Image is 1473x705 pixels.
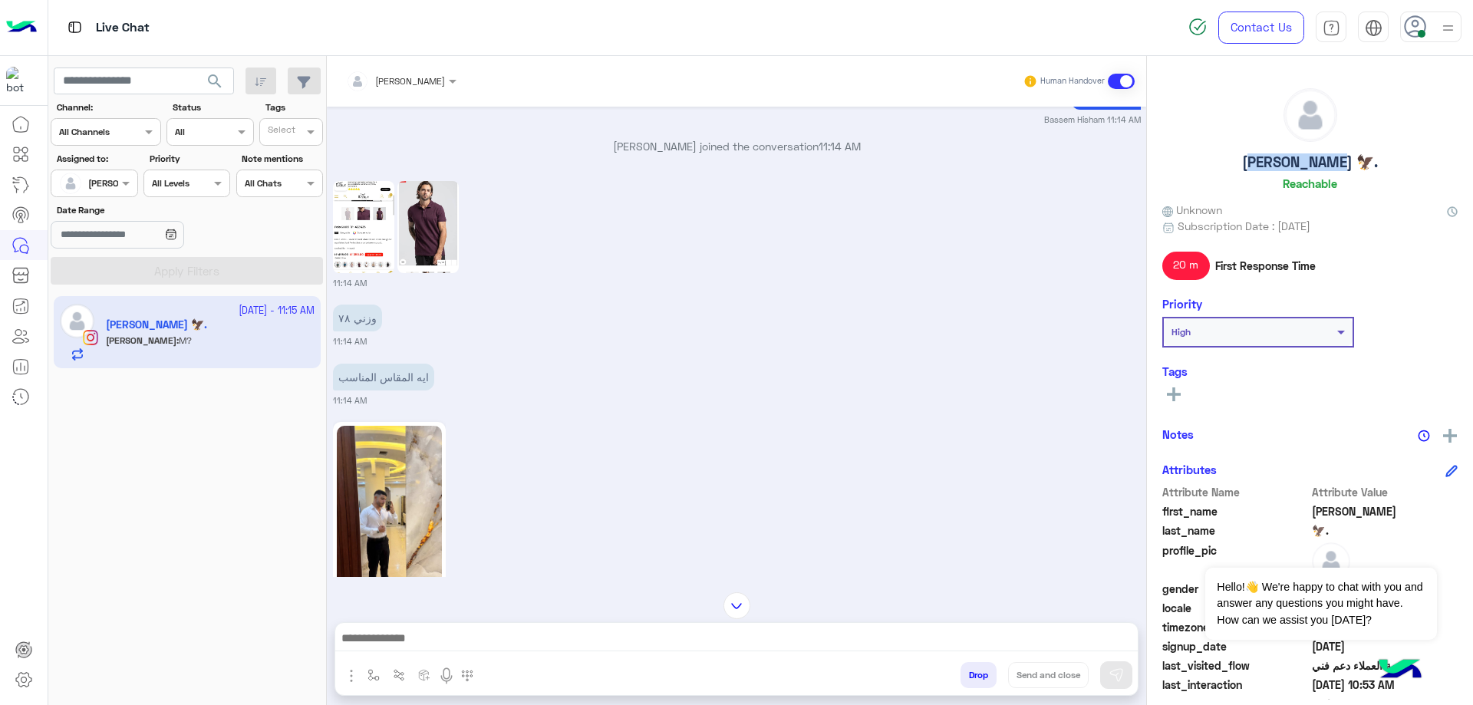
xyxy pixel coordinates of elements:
span: Unknown [1162,202,1222,218]
p: 7/10/2025, 11:14 AM [333,364,434,390]
img: notes [1418,430,1430,442]
img: make a call [461,670,473,682]
label: Priority [150,152,229,166]
img: create order [418,669,430,681]
span: Attribute Value [1312,484,1458,500]
small: Bassem Hisham 11:14 AM [1044,114,1141,126]
img: send attachment [342,667,361,685]
img: send voice note [437,667,456,685]
a: Contact Us [1218,12,1304,44]
button: select flow [361,662,387,687]
span: ABDULRAHMAN [1312,503,1458,519]
small: 11:14 AM [333,277,367,289]
p: 7/10/2025, 11:14 AM [333,305,382,331]
span: 20 m [1162,252,1210,279]
button: Trigger scenario [387,662,412,687]
img: add [1443,429,1457,443]
span: 11:14 AM [819,140,861,153]
span: First Response Time [1215,258,1316,274]
img: select flow [367,669,380,681]
img: 713415422032625 [6,67,34,94]
img: spinner [1188,18,1207,36]
img: scroll [723,592,750,619]
h6: Reachable [1283,176,1337,190]
button: Drop [961,662,997,688]
span: signup_date [1162,638,1309,654]
small: 11:14 AM [333,335,367,348]
button: search [196,68,234,100]
span: gender [1162,581,1309,597]
img: defaultAdmin.png [60,173,81,194]
h6: Tags [1162,364,1458,378]
img: defaultAdmin.png [1284,89,1336,141]
img: Image [333,181,394,273]
label: Tags [265,100,321,114]
button: Send and close [1008,662,1089,688]
img: hulul-logo.png [1373,644,1427,697]
label: Channel: [57,100,160,114]
button: Apply Filters [51,257,323,285]
label: Date Range [57,203,229,217]
button: create order [412,662,437,687]
img: send message [1109,667,1124,683]
span: 2025-10-07T07:53:53.664Z [1312,677,1458,693]
div: Select [265,123,295,140]
img: Trigger scenario [393,669,405,681]
img: tab [1365,19,1382,37]
img: Image [397,181,459,273]
label: Note mentions [242,152,321,166]
img: tab [1323,19,1340,37]
span: خدمة العملاء دعم فني [1312,657,1458,674]
a: tab [1316,12,1346,44]
h6: Notes [1162,427,1194,441]
p: Live Chat [96,18,150,38]
p: [PERSON_NAME] joined the conversation [333,138,1141,154]
span: timezone [1162,619,1309,635]
img: tab [65,18,84,37]
span: [PERSON_NAME] [375,75,445,87]
small: Human Handover [1040,75,1105,87]
span: 🦅. [1312,522,1458,539]
span: Hello!👋 We're happy to chat with you and answer any questions you might have. How can we assist y... [1205,568,1436,640]
h5: [PERSON_NAME] 🦅. [1242,153,1378,171]
span: last_visited_flow [1162,657,1309,674]
span: profile_pic [1162,542,1309,578]
img: profile [1438,18,1458,38]
b: High [1171,326,1191,338]
h6: Priority [1162,297,1202,311]
small: 11:14 AM [333,394,367,407]
span: last_interaction [1162,677,1309,693]
span: 2025-10-07T07:49:51.077Z [1312,638,1458,654]
label: Assigned to: [57,152,136,166]
span: locale [1162,600,1309,616]
span: Attribute Name [1162,484,1309,500]
label: Status [173,100,252,114]
span: first_name [1162,503,1309,519]
span: last_name [1162,522,1309,539]
span: search [206,72,224,91]
h6: Attributes [1162,463,1217,476]
span: Subscription Date : [DATE] [1178,218,1310,234]
img: Logo [6,12,37,44]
